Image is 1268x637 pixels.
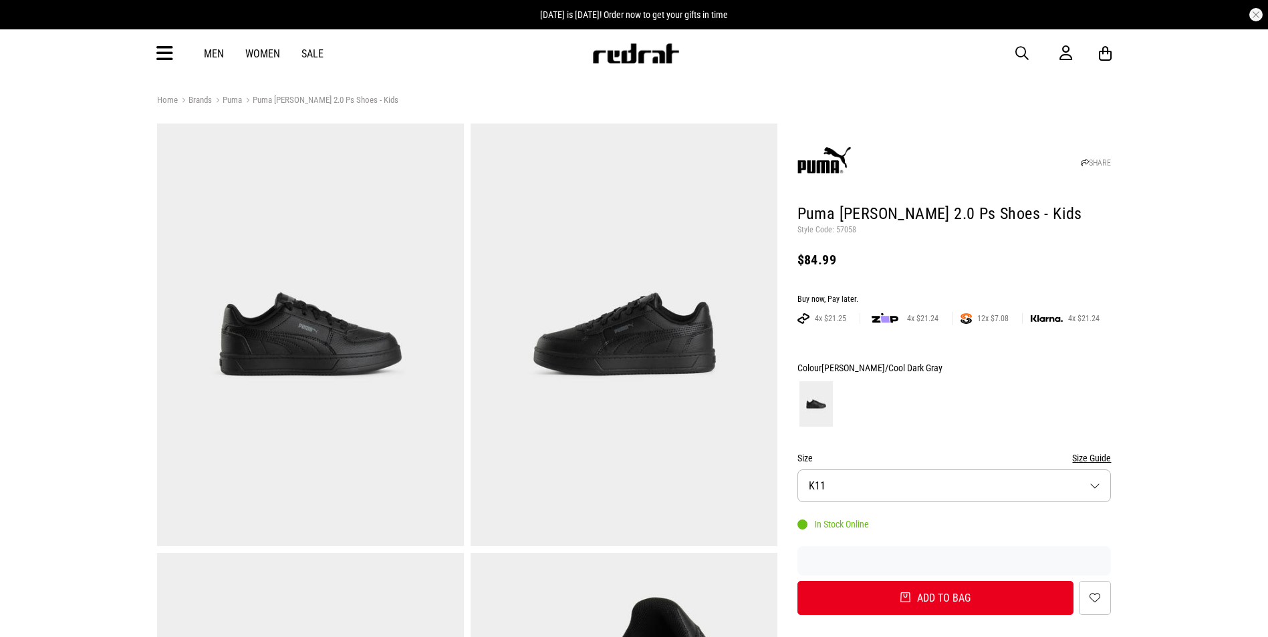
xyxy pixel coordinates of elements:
h1: Puma [PERSON_NAME] 2.0 Ps Shoes - Kids [797,204,1112,225]
img: Puma Caven 2.0 Ps Shoes - Kids in Black [471,124,777,546]
button: Size Guide [1072,450,1111,466]
span: 4x $21.25 [809,313,852,324]
div: Size [797,450,1112,466]
a: Home [157,95,178,105]
a: Sale [301,47,324,60]
img: zip [872,312,898,325]
span: K11 [809,479,826,492]
img: Redrat logo [592,43,680,63]
iframe: Customer reviews powered by Trustpilot [797,554,1112,568]
img: PUMA Black/Cool Dark Gray [799,381,833,427]
span: 4x $21.24 [1063,313,1105,324]
a: Brands [178,95,212,108]
div: Colour [797,360,1112,376]
button: Add to bag [797,581,1074,615]
span: 4x $21.24 [902,313,944,324]
img: Puma Caven 2.0 Ps Shoes - Kids in Black [157,124,464,546]
button: K11 [797,469,1112,502]
span: 12x $7.08 [972,313,1014,324]
a: Men [204,47,224,60]
img: AFTERPAY [797,313,809,324]
div: In Stock Online [797,519,869,529]
a: Puma [212,95,242,108]
span: [PERSON_NAME]/Cool Dark Gray [821,363,942,373]
a: Women [245,47,280,60]
span: [DATE] is [DATE]! Order now to get your gifts in time [540,9,728,20]
div: Buy now, Pay later. [797,294,1112,305]
p: Style Code: 57058 [797,225,1112,236]
a: Puma [PERSON_NAME] 2.0 Ps Shoes - Kids [242,95,398,108]
img: Puma [797,135,851,188]
img: KLARNA [1031,315,1063,323]
div: $84.99 [797,252,1112,268]
img: SPLITPAY [961,313,972,324]
a: SHARE [1081,158,1111,168]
